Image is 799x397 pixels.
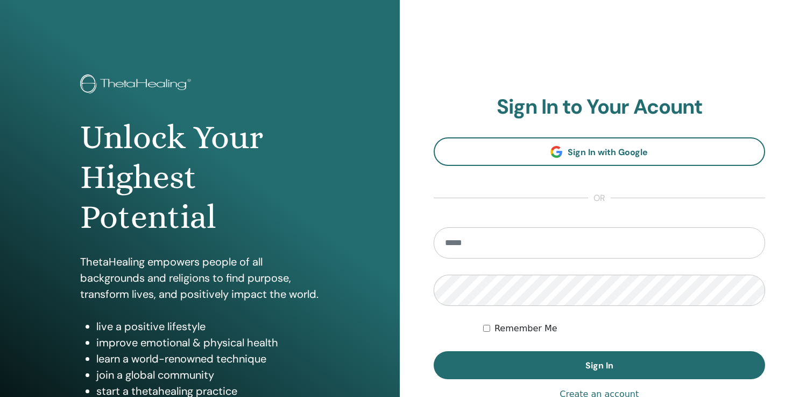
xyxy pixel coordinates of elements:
[434,351,766,379] button: Sign In
[80,254,320,302] p: ThetaHealing empowers people of all backgrounds and religions to find purpose, transform lives, a...
[483,322,765,335] div: Keep me authenticated indefinitely or until I manually logout
[588,192,611,205] span: or
[494,322,557,335] label: Remember Me
[80,117,320,238] h1: Unlock Your Highest Potential
[96,335,320,351] li: improve emotional & physical health
[96,367,320,383] li: join a global community
[585,360,613,371] span: Sign In
[434,95,766,120] h2: Sign In to Your Acount
[434,137,766,166] a: Sign In with Google
[96,351,320,367] li: learn a world-renowned technique
[96,318,320,335] li: live a positive lifestyle
[568,147,648,158] span: Sign In with Google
